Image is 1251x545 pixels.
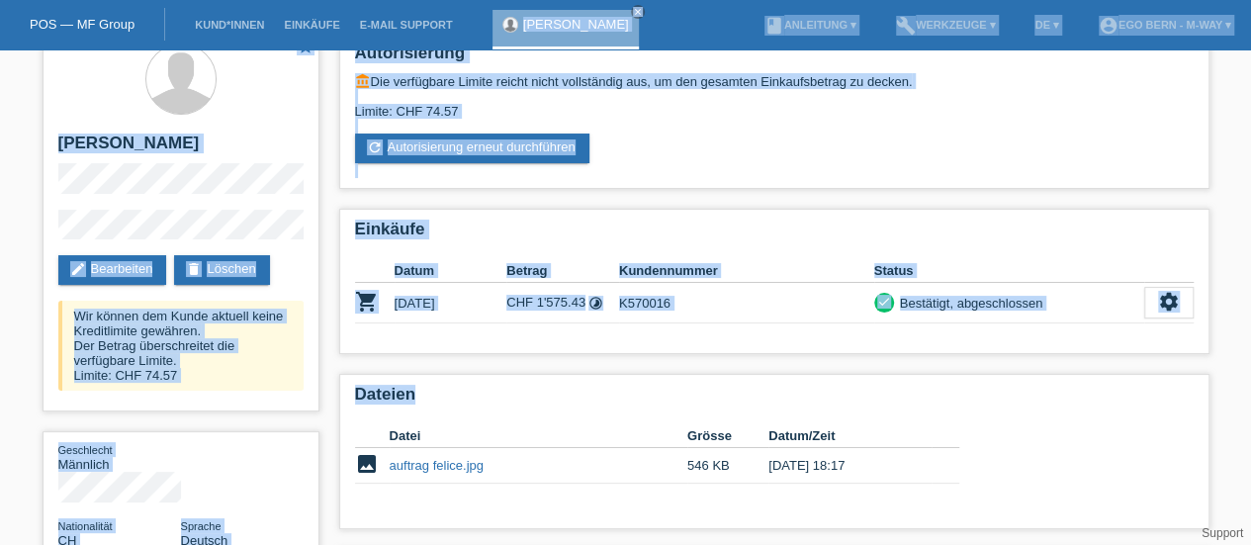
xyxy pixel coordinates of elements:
[1099,16,1118,36] i: account_circle
[355,220,1194,249] h2: Einkäufe
[1202,526,1243,540] a: Support
[619,259,874,283] th: Kundennummer
[367,139,383,155] i: refresh
[633,7,643,17] i: close
[588,296,603,311] i: Fixe Raten (24 Raten)
[687,448,768,484] td: 546 KB
[355,385,1194,414] h2: Dateien
[764,16,784,36] i: book
[70,261,86,277] i: edit
[631,5,645,19] a: close
[58,134,304,163] h2: [PERSON_NAME]
[877,295,891,309] i: check
[181,520,222,532] span: Sprache
[874,259,1144,283] th: Status
[1025,19,1068,31] a: DE ▾
[1158,291,1180,313] i: settings
[58,301,304,391] div: Wir können dem Kunde aktuell keine Kreditlimite gewähren. Der Betrag überschreitet die verfügbare...
[506,283,619,323] td: CHF 1'575.43
[896,16,916,36] i: build
[755,19,866,31] a: bookAnleitung ▾
[390,458,484,473] a: auftrag felice.jpg
[687,424,768,448] th: Grösse
[355,73,371,89] i: account_balance
[355,134,589,163] a: refreshAutorisierung erneut durchführen
[185,19,274,31] a: Kund*innen
[58,520,113,532] span: Nationalität
[355,89,1194,119] div: Limite: CHF 74.57
[355,290,379,314] i: POSP00027386
[355,44,1194,73] h2: Autorisierung
[355,452,379,476] i: image
[619,283,874,323] td: K570016
[1089,19,1241,31] a: account_circleEGO Bern - m-way ▾
[30,17,134,32] a: POS — MF Group
[58,444,113,456] span: Geschlecht
[390,424,687,448] th: Datei
[886,19,1006,31] a: buildWerkzeuge ▾
[523,17,629,32] a: [PERSON_NAME]
[186,261,202,277] i: delete
[894,293,1043,314] div: Bestätigt, abgeschlossen
[768,448,931,484] td: [DATE] 18:17
[395,259,507,283] th: Datum
[174,255,269,285] a: deleteLöschen
[355,73,1194,89] div: Die verfügbare Limite reicht nicht vollständig aus, um den gesamten Einkaufsbetrag zu decken.
[58,442,181,472] div: Männlich
[350,19,463,31] a: E-Mail Support
[506,259,619,283] th: Betrag
[274,19,349,31] a: Einkäufe
[395,283,507,323] td: [DATE]
[58,255,167,285] a: editBearbeiten
[768,424,931,448] th: Datum/Zeit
